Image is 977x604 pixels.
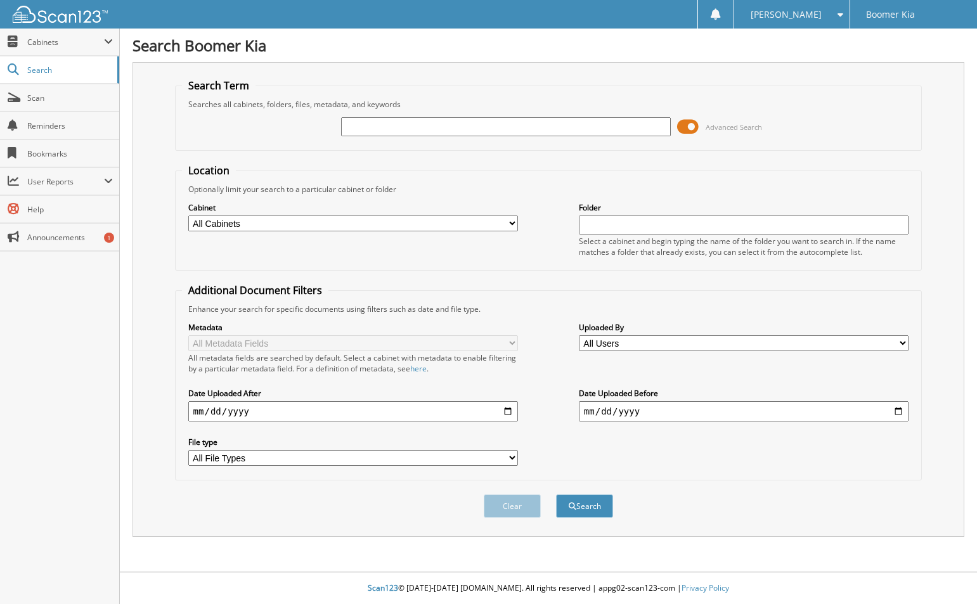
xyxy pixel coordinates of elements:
span: User Reports [27,176,104,187]
label: Folder [579,202,909,213]
button: Search [556,494,613,518]
span: [PERSON_NAME] [751,11,822,18]
span: Search [27,65,111,75]
label: Date Uploaded Before [579,388,909,399]
span: Reminders [27,120,113,131]
div: 1 [104,233,114,243]
legend: Location [182,164,236,177]
span: Cabinets [27,37,104,48]
a: here [410,363,427,374]
label: Cabinet [188,202,519,213]
span: Help [27,204,113,215]
div: © [DATE]-[DATE] [DOMAIN_NAME]. All rights reserved | appg02-scan123-com | [120,573,977,604]
label: Date Uploaded After [188,388,519,399]
span: Scan [27,93,113,103]
img: scan123-logo-white.svg [13,6,108,23]
div: Searches all cabinets, folders, files, metadata, and keywords [182,99,916,110]
input: end [579,401,909,421]
legend: Search Term [182,79,256,93]
span: Bookmarks [27,148,113,159]
div: Enhance your search for specific documents using filters such as date and file type. [182,304,916,314]
div: Select a cabinet and begin typing the name of the folder you want to search in. If the name match... [579,236,909,257]
label: Uploaded By [579,322,909,333]
a: Privacy Policy [682,582,729,593]
input: start [188,401,519,421]
div: All metadata fields are searched by default. Select a cabinet with metadata to enable filtering b... [188,352,519,374]
legend: Additional Document Filters [182,283,328,297]
span: Boomer Kia [866,11,915,18]
label: Metadata [188,322,519,333]
button: Clear [484,494,541,518]
h1: Search Boomer Kia [133,35,964,56]
div: Optionally limit your search to a particular cabinet or folder [182,184,916,195]
span: Advanced Search [706,122,762,132]
span: Announcements [27,232,113,243]
label: File type [188,437,519,447]
span: Scan123 [368,582,398,593]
